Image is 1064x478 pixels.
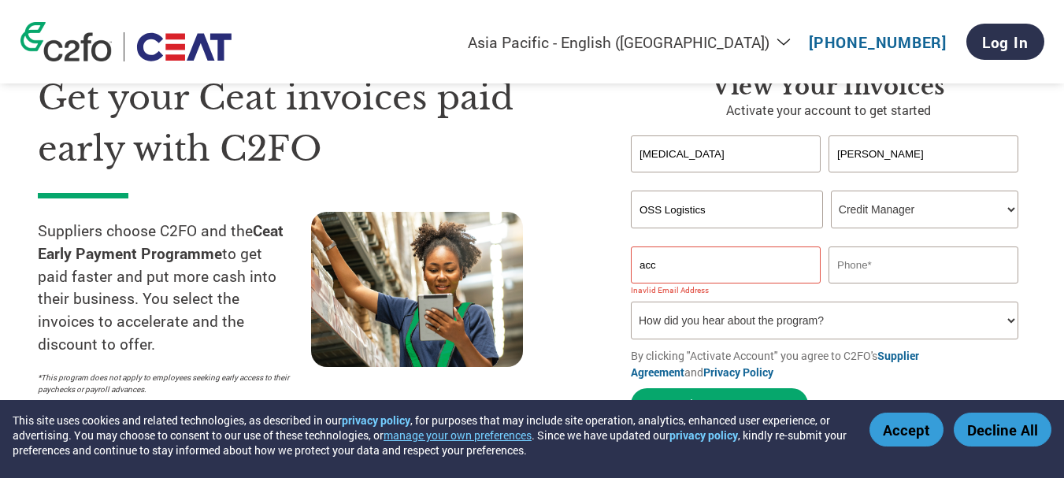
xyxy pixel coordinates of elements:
[829,246,1018,283] input: Phone*
[631,101,1026,120] p: Activate your account to get started
[38,372,295,395] p: *This program does not apply to employees seeking early access to their paychecks or payroll adva...
[829,285,1018,295] div: Inavlid Phone Number
[136,32,232,61] img: Ceat
[809,32,947,52] a: [PHONE_NUMBER]
[384,428,532,443] button: manage your own preferences
[954,413,1051,447] button: Decline All
[831,191,1018,228] select: Title/Role
[631,230,1018,240] div: Invalid company name or company name is too long
[966,24,1044,60] a: Log In
[631,285,821,295] div: Inavlid Email Address
[38,220,284,263] strong: Ceat Early Payment Programme
[869,413,944,447] button: Accept
[631,174,821,184] div: Invalid first name or first name is too long
[38,220,311,356] p: Suppliers choose C2FO and the to get paid faster and put more cash into their business. You selec...
[631,191,823,228] input: Your company name*
[631,246,821,283] input: Invalid Email format
[631,72,1026,101] h3: View your invoices
[669,428,738,443] a: privacy policy
[631,388,808,421] button: Activate Account
[631,348,919,380] a: Supplier Agreement
[342,413,410,428] a: privacy policy
[631,347,1026,380] p: By clicking "Activate Account" you agree to C2FO's and
[20,22,112,61] img: c2fo logo
[38,72,584,174] h1: Get your Ceat invoices paid early with C2FO
[13,413,847,458] div: This site uses cookies and related technologies, as described in our , for purposes that may incl...
[703,365,773,380] a: Privacy Policy
[829,174,1018,184] div: Invalid last name or last name is too long
[631,135,821,172] input: First Name*
[829,135,1018,172] input: Last Name*
[311,212,523,367] img: supply chain worker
